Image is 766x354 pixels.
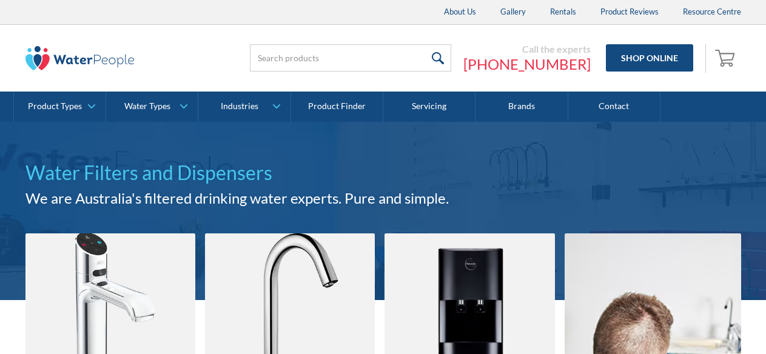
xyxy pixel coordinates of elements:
[124,101,170,112] div: Water Types
[25,46,135,70] img: The Water People
[291,92,383,122] a: Product Finder
[106,92,198,122] a: Water Types
[606,44,693,72] a: Shop Online
[715,48,738,67] img: shopping cart
[383,92,475,122] a: Servicing
[463,55,591,73] a: [PHONE_NUMBER]
[14,92,106,122] a: Product Types
[463,43,591,55] div: Call the experts
[221,101,258,112] div: Industries
[475,92,568,122] a: Brands
[250,44,451,72] input: Search products
[568,92,660,122] a: Contact
[198,92,290,122] a: Industries
[28,101,82,112] div: Product Types
[712,44,741,73] a: Open empty cart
